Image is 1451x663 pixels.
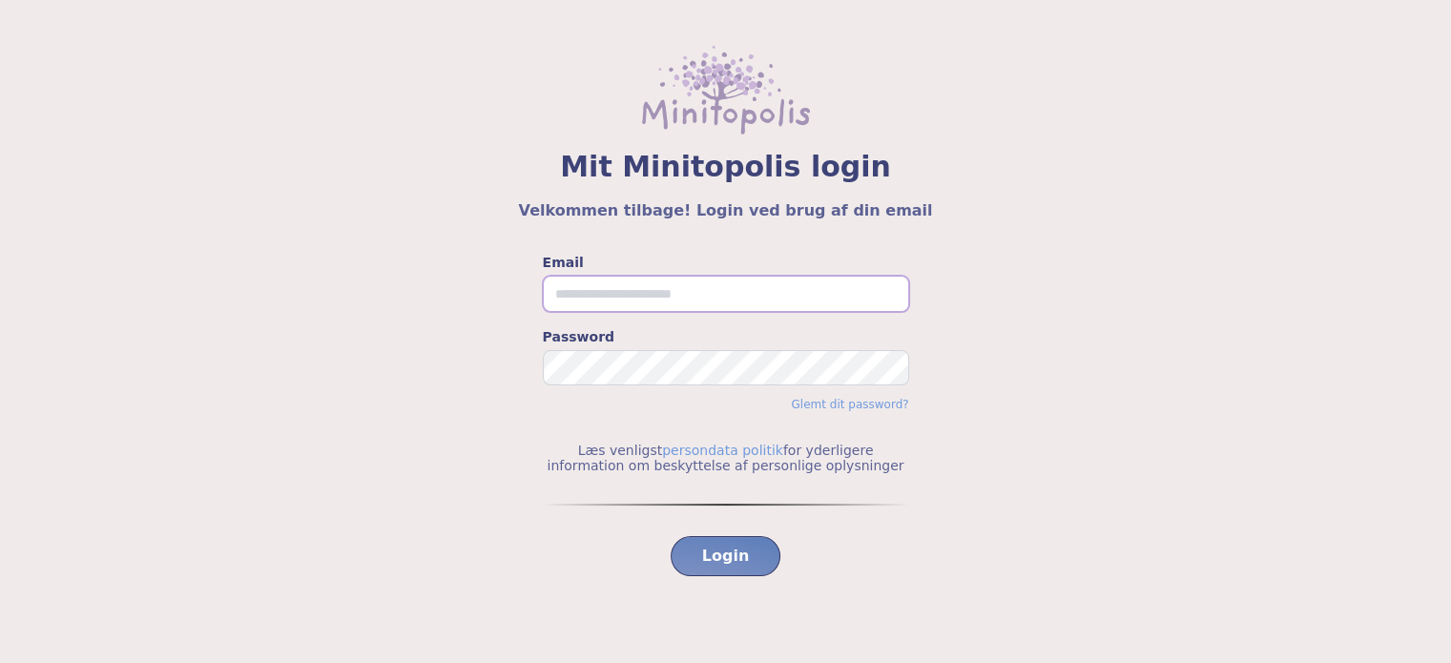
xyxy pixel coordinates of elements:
[543,253,909,272] label: Email
[46,199,1405,222] h5: Velkommen tilbage! Login ved brug af din email
[543,443,909,473] p: Læs venligst for yderligere information om beskyttelse af personlige oplysninger
[791,398,908,411] a: Glemt dit password?
[671,536,781,576] button: Login
[543,327,909,346] label: Password
[702,545,750,568] span: Login
[46,150,1405,184] span: Mit Minitopolis login
[662,443,783,458] a: persondata politik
